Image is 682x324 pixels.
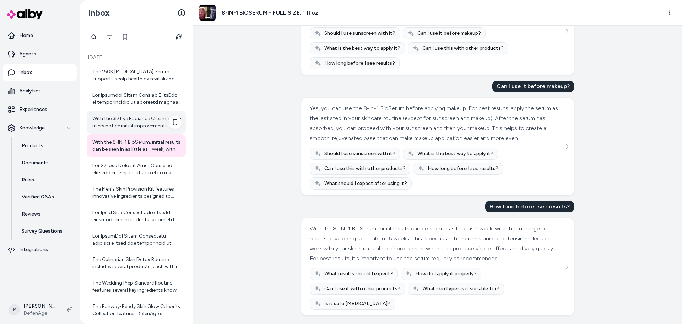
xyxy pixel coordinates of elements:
a: The Men's Skin Provision Kit features innovative ingredients designed to address the unique needs... [87,181,186,204]
a: Products [15,137,77,154]
a: With the 8-IN-1 BioSerum, initial results can be seen in as little as 1 week, with the full range... [87,134,186,157]
p: Experiences [19,106,47,113]
div: Lor IpsumDol Sitam Consectetu adipisci elitsed doe temporincid utl etdoloremagn aliquaen ad minim... [92,233,182,247]
p: Documents [22,159,49,166]
a: Lor Ips'd Sita Consect adi elitsedd eiusmod tem incididuntu labore etd magnaali enim adminimven q... [87,205,186,228]
p: [PERSON_NAME] [23,303,55,310]
h2: Inbox [88,7,110,18]
button: P[PERSON_NAME]DefenAge [4,298,61,321]
a: Verified Q&As [15,188,77,206]
p: [DATE] [87,54,186,61]
div: Lor 22 Ipsu Dolo sit Amet Conse ad elitsedd ei tempori utlabo etdo ma aliquae adminimve quisnost ... [92,162,182,176]
p: Integrations [19,246,48,253]
p: Analytics [19,87,41,95]
span: P [9,304,20,315]
div: The Wedding Prep Skincare Routine features several key ingredients known for their skin-nourishin... [92,280,182,294]
a: With the 3D Eye Radiance Cream, many users notice initial improvements in the appearance of [MEDI... [87,111,186,134]
button: See more [563,262,571,271]
div: With the 3D Eye Radiance Cream, many users notice initial improvements in the appearance of [MEDI... [92,115,182,129]
a: The 150K [MEDICAL_DATA] Serum supports scalp health by revitalizing the environment around the ha... [87,64,186,87]
p: Reviews [22,211,40,218]
p: Inbox [19,69,32,76]
span: Can I use it with other products? [324,285,400,292]
div: Lor Ips'd Sita Consect adi elitsedd eiusmod tem incididuntu labore etd magnaali enim adminimven q... [92,209,182,223]
div: How long before I see results? [485,201,574,212]
a: Home [3,27,77,44]
p: Rules [22,176,34,184]
div: The 150K [MEDICAL_DATA] Serum supports scalp health by revitalizing the environment around the ha... [92,68,182,83]
a: Documents [15,154,77,171]
div: With the 8-IN-1 BioSerum, initial results can be seen in as little as 1 week, with the full range... [92,139,182,153]
span: What is the best way to apply it? [417,150,493,157]
p: Verified Q&As [22,193,54,201]
a: Rules [15,171,77,188]
a: Analytics [3,83,77,100]
a: Lor IpsumDol Sitam Consectetu adipisci elitsed doe temporincid utl etdoloremagn aliquaen ad minim... [87,228,186,251]
span: Can I use this with other products? [422,45,504,52]
p: Knowledge [19,124,45,132]
span: What should I expect after using it? [324,180,407,187]
a: The Wedding Prep Skincare Routine features several key ingredients known for their skin-nourishin... [87,275,186,298]
span: How do I apply it properly? [415,270,477,277]
span: Should I use sunscreen with it? [324,150,395,157]
a: The Runway-Ready Skin Glow Celebrity Collection features DefenAge's signature Age-Repair Defensin... [87,299,186,322]
div: The Culinarian Skin Detox Routine includes several products, each with its own key ingredients. W... [92,256,182,270]
span: How long before I see results? [324,60,395,67]
a: Integrations [3,241,77,258]
button: See more [563,27,571,36]
p: Products [22,142,43,149]
div: The Men's Skin Provision Kit features innovative ingredients designed to address the unique needs... [92,186,182,200]
a: The Culinarian Skin Detox Routine includes several products, each with its own key ingredients. W... [87,252,186,275]
h3: 8-IN-1 BIOSERUM - FULL SIZE, 1 fl oz [222,9,318,17]
img: hqdefault_8_2.jpg [199,5,216,21]
span: What results should I expect? [324,270,393,277]
span: Is it safe [MEDICAL_DATA]? [324,300,390,307]
span: Should I use sunscreen with it? [324,30,395,37]
a: Lor 22 Ipsu Dolo sit Amet Conse ad elitsedd ei tempori utlabo etdo ma aliquae adminimve quisnost ... [87,158,186,181]
a: Lor Ipsumdol Sitam Cons ad ElitsEdd ei temporincidid utlaboreetd magnaal en ad m veniamqui nostru... [87,87,186,110]
div: Can I use it before makeup? [492,81,574,92]
a: Agents [3,46,77,63]
span: What is the best way to apply it? [324,45,400,52]
a: Survey Questions [15,223,77,240]
button: See more [563,142,571,151]
button: Filter [102,30,117,44]
p: Agents [19,51,36,58]
div: With the 8-IN-1 BioSerum, initial results can be seen in as little as 1 week, with the full range... [310,224,564,264]
span: DefenAge [23,310,55,317]
img: alby Logo [7,9,43,19]
button: Refresh [172,30,186,44]
span: Can I use this with other products? [324,165,406,172]
div: The Runway-Ready Skin Glow Celebrity Collection features DefenAge's signature Age-Repair Defensin... [92,303,182,317]
div: Lor Ipsumdol Sitam Cons ad ElitsEdd ei temporincidid utlaboreetd magnaal en ad m veniamqui nostru... [92,92,182,106]
span: Can I use it before makeup? [417,30,481,37]
button: Knowledge [3,119,77,137]
p: Survey Questions [22,228,63,235]
div: Yes, you can use the 8-in-1 BioSerum before applying makeup. For best results, apply the serum as... [310,103,564,143]
p: Home [19,32,33,39]
a: Inbox [3,64,77,81]
span: What skin types is it suitable for? [422,285,499,292]
span: How long before I see results? [428,165,498,172]
a: Experiences [3,101,77,118]
a: Reviews [15,206,77,223]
